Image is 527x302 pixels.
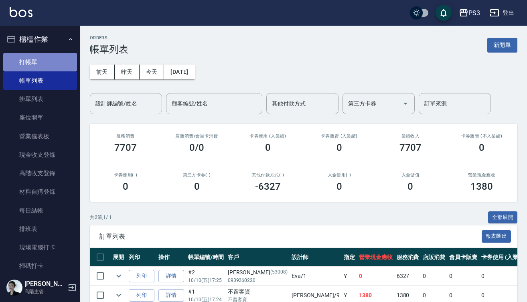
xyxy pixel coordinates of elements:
[186,248,226,267] th: 帳單編號/時間
[488,211,518,224] button: 全部展開
[228,288,288,296] div: 不留客資
[487,38,517,53] button: 新開單
[6,280,22,296] img: Person
[456,134,508,139] h2: 卡券販賣 (不入業績)
[3,90,77,108] a: 掛單列表
[228,268,288,277] div: [PERSON_NAME]
[189,142,204,153] h3: 0/0
[407,181,413,192] h3: 0
[158,289,184,302] a: 詳情
[90,65,115,79] button: 前天
[186,267,226,286] td: #2
[456,172,508,178] h2: 營業現金應收
[456,5,483,21] button: PS3
[113,270,125,282] button: expand row
[111,248,127,267] th: 展開
[385,172,437,178] h2: 入金儲值
[90,214,112,221] p: 共 2 筆, 1 / 1
[470,181,493,192] h3: 1380
[447,267,479,286] td: 0
[479,142,484,153] h3: 0
[482,232,511,240] a: 報表匯出
[171,172,223,178] h2: 第三方卡券(-)
[395,267,421,286] td: 6327
[357,267,395,286] td: 0
[290,267,342,286] td: Eva /1
[3,257,77,275] a: 掃碼打卡
[342,248,357,267] th: 指定
[447,248,479,267] th: 會員卡販賣
[99,233,482,241] span: 訂單列表
[336,142,342,153] h3: 0
[123,181,128,192] h3: 0
[395,248,421,267] th: 服務消費
[486,6,517,20] button: 登出
[140,65,164,79] button: 今天
[3,29,77,50] button: 櫃檯作業
[421,248,447,267] th: 店販消費
[242,172,294,178] h2: 其他付款方式(-)
[3,238,77,257] a: 現場電腦打卡
[3,71,77,90] a: 帳單列表
[265,142,271,153] h3: 0
[482,230,511,243] button: 報表匯出
[3,182,77,201] a: 材料自購登錄
[487,41,517,49] a: 新開單
[313,134,365,139] h2: 卡券販賣 (入業績)
[468,8,480,18] div: PS3
[3,146,77,164] a: 現金收支登錄
[156,248,186,267] th: 操作
[3,201,77,220] a: 每日結帳
[99,172,152,178] h2: 卡券使用(-)
[127,248,156,267] th: 列印
[3,127,77,146] a: 營業儀表板
[113,289,125,301] button: expand row
[158,270,184,282] a: 詳情
[10,7,32,17] img: Logo
[313,172,365,178] h2: 入金使用(-)
[436,5,452,21] button: save
[24,288,65,295] p: 高階主管
[188,277,224,284] p: 10/10 (五) 17:25
[226,248,290,267] th: 客戶
[24,280,65,288] h5: [PERSON_NAME]
[242,134,294,139] h2: 卡券使用 (入業績)
[399,142,422,153] h3: 7707
[194,181,200,192] h3: 0
[129,289,154,302] button: 列印
[290,248,342,267] th: 設計師
[90,44,128,55] h3: 帳單列表
[421,267,447,286] td: 0
[336,181,342,192] h3: 0
[255,181,281,192] h3: -6327
[3,164,77,182] a: 高階收支登錄
[357,248,395,267] th: 營業現金應收
[90,35,128,41] h2: ORDERS
[3,108,77,127] a: 座位開單
[3,53,77,71] a: 打帳單
[342,267,357,286] td: Y
[228,277,288,284] p: 0939260220
[270,268,288,277] p: (53008)
[99,134,152,139] h3: 服務消費
[129,270,154,282] button: 列印
[385,134,437,139] h2: 業績收入
[115,65,140,79] button: 昨天
[171,134,223,139] h2: 店販消費 /會員卡消費
[399,97,412,110] button: Open
[3,220,77,238] a: 排班表
[164,65,195,79] button: [DATE]
[114,142,137,153] h3: 7707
